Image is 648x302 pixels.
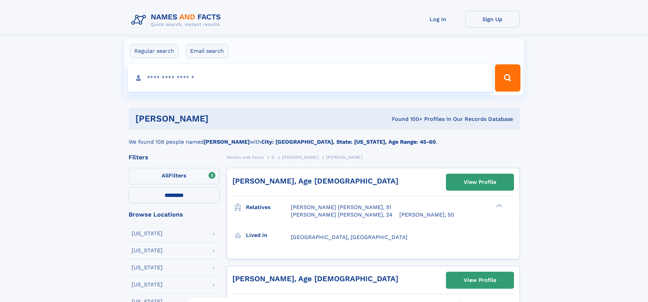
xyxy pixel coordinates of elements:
[465,11,520,28] a: Sign Up
[271,155,275,160] span: S
[291,211,393,219] a: [PERSON_NAME] [PERSON_NAME], 24
[128,64,492,92] input: search input
[132,248,163,253] div: [US_STATE]
[129,11,227,29] img: Logo Names and Facts
[261,139,436,145] b: City: [GEOGRAPHIC_DATA], State: [US_STATE], Age Range: 45-60
[282,155,318,160] span: [PERSON_NAME]
[129,154,220,160] div: Filters
[291,204,391,211] a: [PERSON_NAME] [PERSON_NAME], 51
[130,44,179,58] label: Regular search
[232,274,398,283] a: [PERSON_NAME], Age [DEMOGRAPHIC_DATA]
[246,229,291,241] h3: Lived in
[132,282,163,287] div: [US_STATE]
[495,64,520,92] button: Search Button
[446,174,514,190] a: View Profile
[464,174,496,190] div: View Profile
[399,211,454,219] a: [PERSON_NAME], 50
[132,265,163,270] div: [US_STATE]
[291,234,408,240] span: [GEOGRAPHIC_DATA], [GEOGRAPHIC_DATA]
[227,153,264,161] a: Names and Facts
[246,202,291,213] h3: Relatives
[411,11,465,28] a: Log In
[204,139,250,145] b: [PERSON_NAME]
[135,114,300,123] h1: [PERSON_NAME]
[271,153,275,161] a: S
[446,272,514,288] a: View Profile
[129,168,220,184] label: Filters
[129,211,220,218] div: Browse Locations
[495,204,503,208] div: ❯
[282,153,318,161] a: [PERSON_NAME]
[464,272,496,288] div: View Profile
[186,44,228,58] label: Email search
[300,115,513,123] div: Found 100+ Profiles In Our Records Database
[326,155,363,160] span: [PERSON_NAME]
[129,130,520,146] div: We found 108 people named with .
[162,172,169,179] span: All
[132,231,163,236] div: [US_STATE]
[232,177,398,185] a: [PERSON_NAME], Age [DEMOGRAPHIC_DATA]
